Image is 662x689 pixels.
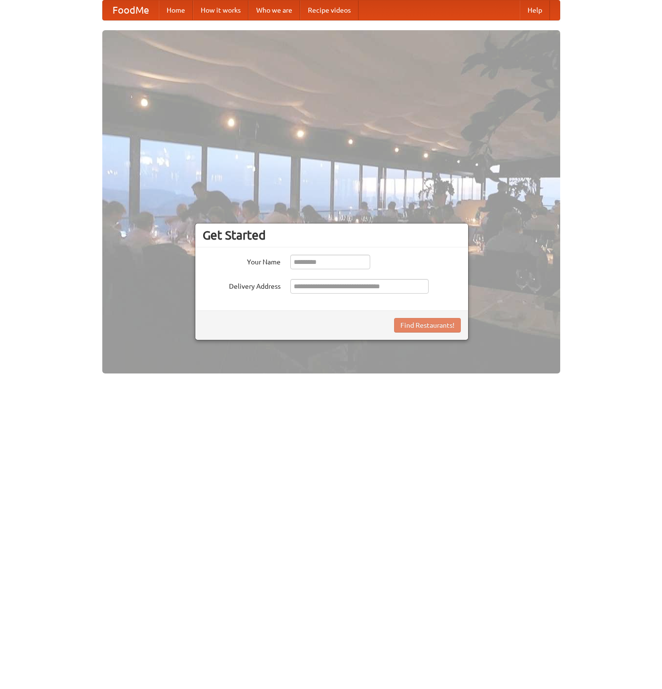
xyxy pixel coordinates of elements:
[193,0,248,20] a: How it works
[103,0,159,20] a: FoodMe
[300,0,359,20] a: Recipe videos
[159,0,193,20] a: Home
[394,318,461,333] button: Find Restaurants!
[203,255,281,267] label: Your Name
[248,0,300,20] a: Who we are
[203,228,461,242] h3: Get Started
[203,279,281,291] label: Delivery Address
[520,0,550,20] a: Help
